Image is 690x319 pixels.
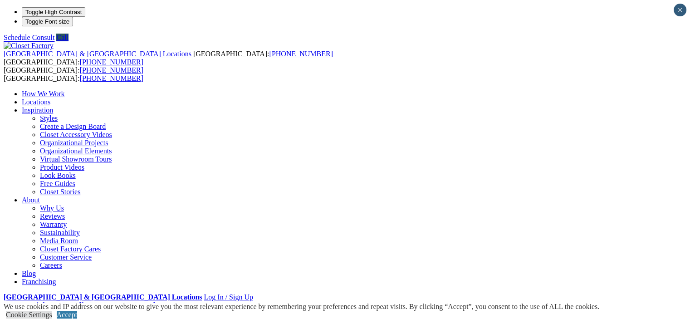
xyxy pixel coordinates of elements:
[25,18,69,25] span: Toggle Font size
[40,114,58,122] a: Styles
[4,293,202,301] a: [GEOGRAPHIC_DATA] & [GEOGRAPHIC_DATA] Locations
[22,98,50,106] a: Locations
[42,301,155,309] span: [US_STATE][GEOGRAPHIC_DATA]
[40,261,62,269] a: Careers
[4,50,333,66] span: [GEOGRAPHIC_DATA]: [GEOGRAPHIC_DATA]:
[4,50,193,58] a: [GEOGRAPHIC_DATA] & [GEOGRAPHIC_DATA] Locations
[25,9,82,15] span: Toggle High Contrast
[56,34,69,41] a: Call
[22,17,73,26] button: Toggle Font size
[40,229,80,236] a: Sustainability
[4,301,155,309] a: Your Branch [US_STATE][GEOGRAPHIC_DATA]
[80,74,143,82] a: [PHONE_NUMBER]
[80,66,143,74] a: [PHONE_NUMBER]
[22,196,40,204] a: About
[40,221,67,228] a: Warranty
[22,7,85,17] button: Toggle High Contrast
[57,311,77,319] a: Accept
[40,180,75,187] a: Free Guides
[40,155,112,163] a: Virtual Showroom Tours
[40,204,64,212] a: Why Us
[22,90,65,98] a: How We Work
[22,278,56,285] a: Franchising
[269,50,333,58] a: [PHONE_NUMBER]
[40,163,84,171] a: Product Videos
[4,301,40,309] span: Your Branch
[4,303,599,311] div: We use cookies and IP address on our website to give you the most relevant experience by remember...
[40,123,106,130] a: Create a Design Board
[40,253,92,261] a: Customer Service
[4,50,191,58] span: [GEOGRAPHIC_DATA] & [GEOGRAPHIC_DATA] Locations
[22,270,36,277] a: Blog
[40,237,78,245] a: Media Room
[4,42,54,50] img: Closet Factory
[40,172,76,179] a: Look Books
[4,34,54,41] a: Schedule Consult
[80,58,143,66] a: [PHONE_NUMBER]
[40,131,112,138] a: Closet Accessory Videos
[40,188,80,196] a: Closet Stories
[22,106,53,114] a: Inspiration
[6,311,52,319] a: Cookie Settings
[4,66,143,82] span: [GEOGRAPHIC_DATA]: [GEOGRAPHIC_DATA]:
[40,245,101,253] a: Closet Factory Cares
[40,139,108,147] a: Organizational Projects
[674,4,686,16] button: Close
[40,212,65,220] a: Reviews
[40,147,112,155] a: Organizational Elements
[204,293,253,301] a: Log In / Sign Up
